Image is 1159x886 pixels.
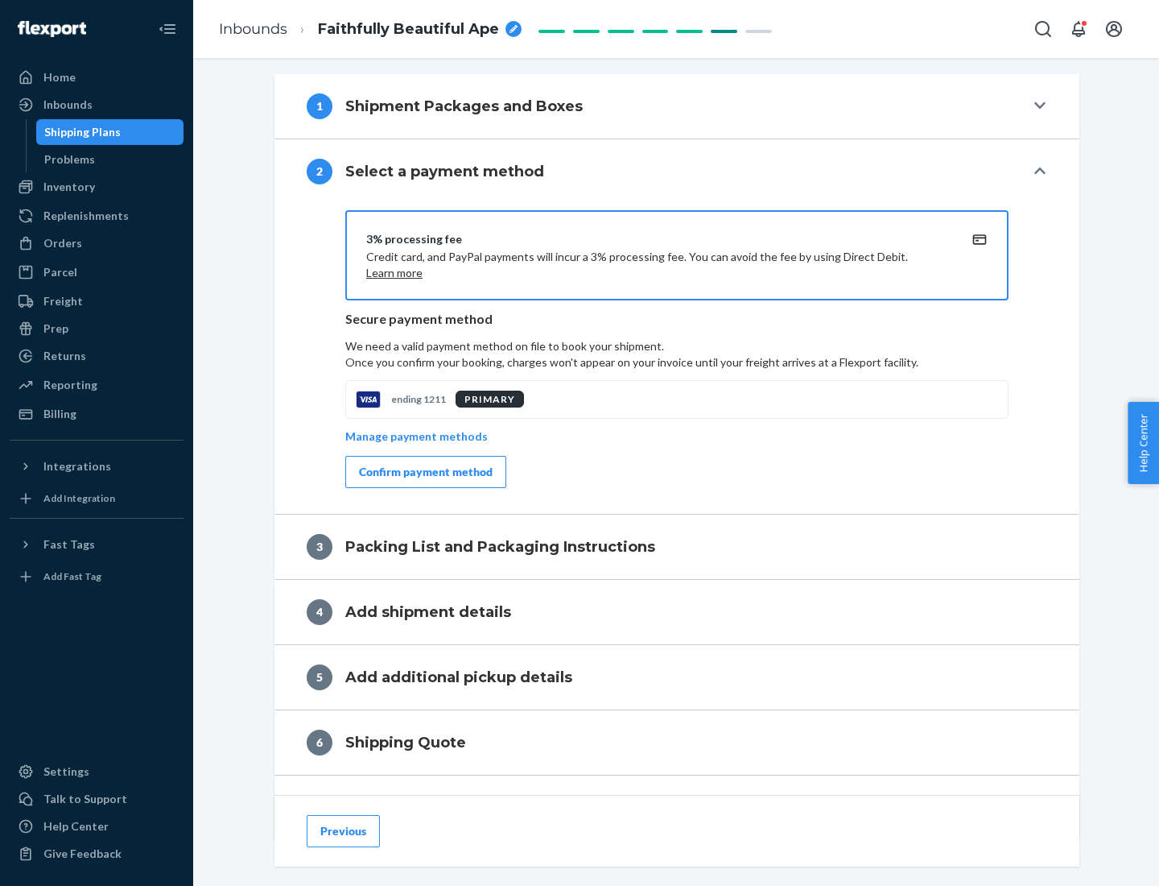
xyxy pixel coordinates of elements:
div: Fast Tags [43,536,95,553]
a: Add Fast Tag [10,564,184,590]
h4: Packing List and Packaging Instructions [345,536,655,557]
button: 4Add shipment details [274,580,1079,644]
div: Orders [43,235,82,251]
div: Returns [43,348,86,364]
div: 3 [307,534,332,560]
div: Settings [43,764,89,780]
h4: Add additional pickup details [345,667,572,688]
div: Inbounds [43,97,93,113]
a: Prep [10,316,184,342]
a: Freight [10,288,184,314]
a: Parcel [10,259,184,285]
h4: Add shipment details [345,602,511,623]
div: Parcel [43,264,77,280]
button: Fast Tags [10,532,184,557]
p: We need a valid payment method on file to book your shipment. [345,338,1008,371]
h4: Shipping Quote [345,732,466,753]
div: Add Integration [43,491,115,505]
a: Talk to Support [10,786,184,812]
button: Learn more [366,265,423,281]
div: 2 [307,159,332,184]
div: Integrations [43,458,111,474]
div: Problems [44,151,95,168]
div: 5 [307,664,332,690]
button: Close Navigation [151,13,184,45]
button: 6Shipping Quote [274,710,1079,775]
span: Faithfully Beautiful Ape [318,19,499,40]
p: Secure payment method [345,310,1008,329]
a: Returns [10,343,184,369]
div: Billing [43,406,76,422]
button: 1Shipment Packages and Boxes [274,74,1079,139]
button: 7Review and Confirm Shipment [274,776,1079,840]
a: Inventory [10,174,184,200]
div: Reporting [43,377,97,393]
a: Help Center [10,814,184,839]
button: 3Packing List and Packaging Instructions [274,515,1079,579]
a: Home [10,64,184,90]
button: Open Search Box [1027,13,1059,45]
h4: Shipment Packages and Boxes [345,96,583,117]
div: Freight [43,293,83,309]
div: Give Feedback [43,846,122,862]
ol: breadcrumbs [206,6,534,53]
div: Talk to Support [43,791,127,807]
p: ending 1211 [391,392,446,406]
button: Open account menu [1098,13,1130,45]
button: Give Feedback [10,841,184,867]
div: Home [43,69,76,85]
a: Settings [10,759,184,785]
button: 2Select a payment method [274,139,1079,204]
button: Open notifications [1062,13,1095,45]
p: Manage payment methods [345,429,488,445]
button: Previous [307,815,380,847]
button: Help Center [1128,402,1159,484]
div: Add Fast Tag [43,569,101,583]
img: Flexport logo [18,21,86,37]
a: Inbounds [219,20,287,38]
div: Inventory [43,179,95,195]
div: Confirm payment method [359,464,493,480]
button: 5Add additional pickup details [274,645,1079,710]
div: Prep [43,321,68,337]
a: Reporting [10,372,184,398]
a: Orders [10,230,184,256]
div: Shipping Plans [44,124,121,140]
div: 3% processing fee [366,231,949,247]
a: Billing [10,401,184,427]
a: Shipping Plans [36,119,184,145]
button: Integrations [10,453,184,479]
a: Replenishments [10,203,184,229]
div: 4 [307,599,332,625]
div: 1 [307,93,332,119]
a: Add Integration [10,486,184,511]
div: Replenishments [43,208,129,224]
div: 6 [307,730,332,756]
div: PRIMARY [456,391,524,408]
button: Confirm payment method [345,456,506,488]
p: Credit card, and PayPal payments will incur a 3% processing fee. You can avoid the fee by using D... [366,249,949,281]
a: Inbounds [10,92,184,118]
h4: Select a payment method [345,161,544,182]
p: Once you confirm your booking, charges won't appear on your invoice until your freight arrives at... [345,354,1008,371]
div: Help Center [43,818,109,834]
a: Problems [36,147,184,172]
